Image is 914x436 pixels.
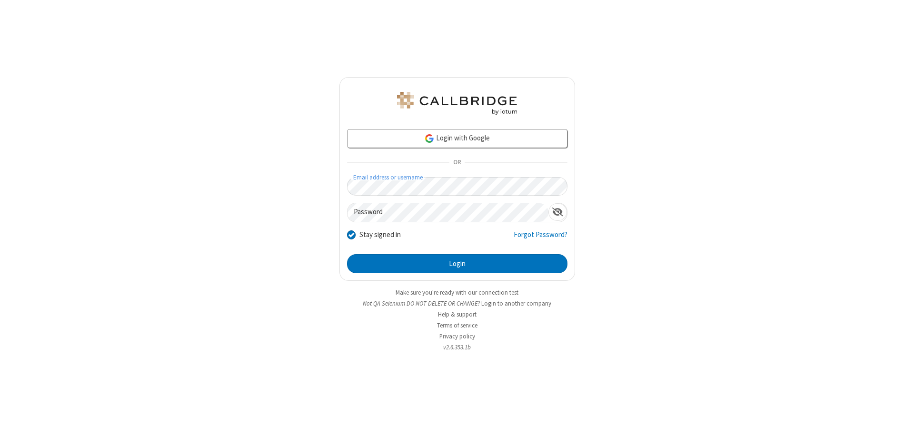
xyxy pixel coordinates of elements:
a: Login with Google [347,129,567,148]
input: Email address or username [347,177,567,196]
img: google-icon.png [424,133,435,144]
iframe: Chat [890,411,907,429]
a: Privacy policy [439,332,475,340]
img: QA Selenium DO NOT DELETE OR CHANGE [395,92,519,115]
input: Password [348,203,548,222]
span: OR [449,156,465,169]
button: Login [347,254,567,273]
li: v2.6.353.1b [339,343,575,352]
a: Forgot Password? [514,229,567,248]
a: Terms of service [437,321,477,329]
a: Help & support [438,310,477,318]
div: Show password [548,203,567,221]
li: Not QA Selenium DO NOT DELETE OR CHANGE? [339,299,575,308]
a: Make sure you're ready with our connection test [396,288,518,297]
button: Login to another company [481,299,551,308]
label: Stay signed in [359,229,401,240]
